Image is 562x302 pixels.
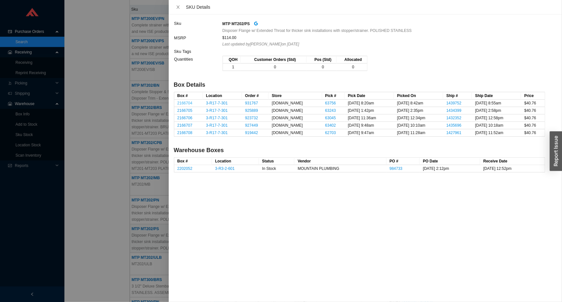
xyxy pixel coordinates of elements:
a: 2166706 [177,116,193,120]
a: 2166707 [177,123,193,128]
th: Ship # [443,92,472,100]
td: [DOMAIN_NAME] [269,129,322,137]
th: Location [203,92,242,100]
th: Pos (Std) [307,56,337,63]
td: [DATE] 9:48am [345,122,394,129]
th: PO # [386,158,420,165]
a: 3-R17-7-301 [206,116,228,120]
a: 927449 [245,123,258,128]
td: $40.76 [521,122,545,129]
td: $40.76 [521,107,545,114]
th: Pick Date [345,92,394,100]
a: 923732 [245,116,258,120]
td: [DATE] 12:58pm [472,114,521,122]
td: 0 [307,63,337,71]
a: 1427961 [446,131,462,135]
th: Price [521,92,545,100]
td: Sku Tags [174,48,222,55]
td: [DATE] 8:20am [345,100,394,107]
td: 0 [337,63,367,71]
th: Status [259,158,295,165]
th: PO Date [420,158,480,165]
a: 1434399 [446,108,462,113]
a: 3-R17-7-301 [206,101,228,105]
a: google [254,20,258,27]
th: Allocated [337,56,367,63]
a: 63402 [325,123,336,128]
td: [DATE] 8:42am [394,100,443,107]
a: 931767 [245,101,258,105]
th: Box # [174,92,203,100]
td: MSRP [174,34,222,48]
th: Receive Date [480,158,545,165]
a: 1439752 [446,101,462,105]
strong: MTP MT202/PS [223,22,250,26]
i: Last updated by [PERSON_NAME] on [DATE] [223,42,300,46]
a: 1435696 [446,123,462,128]
th: Location [212,158,259,165]
th: Box # [174,158,212,165]
a: 62703 [325,131,336,135]
a: 3-R17-7-301 [206,123,228,128]
span: google [254,21,258,26]
a: 63756 [325,101,336,105]
th: Store [269,92,322,100]
a: 2202052 [177,166,193,171]
span: Disposer Flange w/ Extended Throat for thicker sink installations with stopper/strainer. POLISHED... [223,27,412,34]
td: [DOMAIN_NAME] [269,114,322,122]
td: [DATE] 11:36am [345,114,394,122]
td: $40.76 [521,129,545,137]
th: Order # [242,92,269,100]
td: Quantities [174,55,222,74]
td: 1 [223,63,241,71]
a: 3-R3-2-601 [215,166,235,171]
td: $40.76 [521,100,545,107]
td: [DATE] 9:47am [345,129,394,137]
div: $114.00 [223,34,545,41]
a: 2166705 [177,108,193,113]
a: 925889 [245,108,258,113]
td: [DATE] 11:28am [394,129,443,137]
td: [DATE] 10:10am [394,122,443,129]
a: 3-R17-7-301 [206,131,228,135]
td: $40.76 [521,114,545,122]
a: 2166708 [177,131,193,135]
td: MOUNTAIN PLUMBING [294,165,386,172]
td: [DATE] 10:18am [472,122,521,129]
td: 0 [241,63,307,71]
th: Ship Date [472,92,521,100]
td: [DATE] 12:34pm [394,114,443,122]
td: [DATE] 12:52pm [480,165,545,172]
th: Customer Orders (Std) [241,56,307,63]
th: Picked On [394,92,443,100]
th: Pick # [322,92,345,100]
a: 984733 [390,166,403,171]
td: [DATE] 11:52am [472,129,521,137]
h4: Warehouse Boxes [174,146,546,154]
td: [DOMAIN_NAME] [269,122,322,129]
td: Sku [174,20,222,34]
td: [DATE] 8:55am [472,100,521,107]
th: QOH [223,56,241,63]
a: 63045 [325,116,336,120]
a: 1432352 [446,116,462,120]
td: [DATE] 2:12pm [420,165,480,172]
td: In Stock [259,165,295,172]
td: [DOMAIN_NAME] [269,100,322,107]
td: [DATE] 1:42pm [345,107,394,114]
a: 63243 [325,108,336,113]
div: SKU Details [186,4,557,11]
a: 3-R17-7-301 [206,108,228,113]
td: [DOMAIN_NAME] [269,107,322,114]
td: [DATE] 2:35pm [394,107,443,114]
a: 2166704 [177,101,193,105]
a: 919442 [245,131,258,135]
button: Close [174,5,182,10]
span: close [176,5,180,9]
td: [DATE] 2:58pm [472,107,521,114]
th: Vendor [294,158,386,165]
h4: Box Details [174,81,546,89]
